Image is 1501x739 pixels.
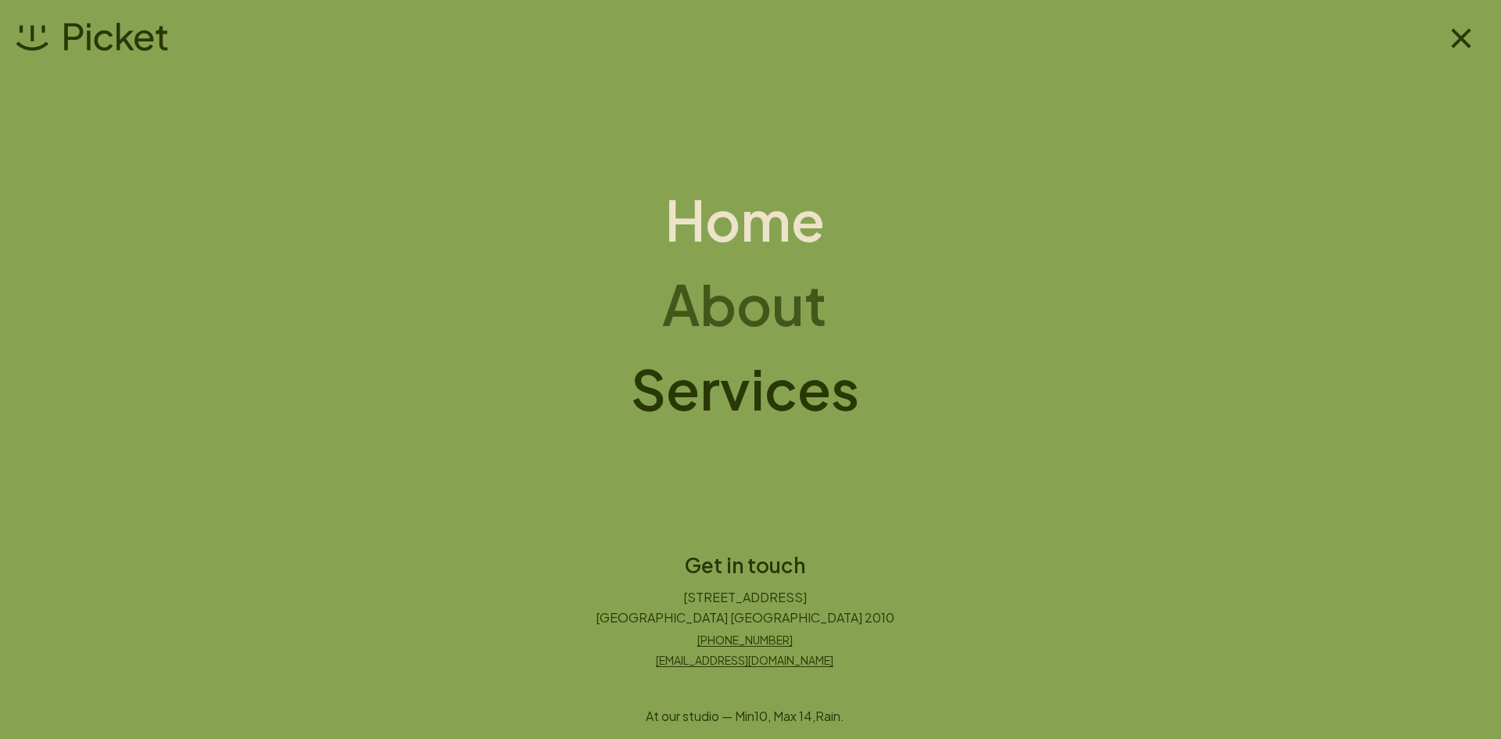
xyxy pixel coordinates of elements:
[665,188,825,251] a: Home
[596,651,894,669] a: [EMAIL_ADDRESS][DOMAIN_NAME]
[662,273,827,335] a: About
[596,587,894,628] p: [STREET_ADDRESS] [GEOGRAPHIC_DATA] [GEOGRAPHIC_DATA] 2010
[646,706,844,726] p: At our studio — Min 10 , Max 14 , Rain .
[596,553,894,578] h2: Get in touch
[631,357,859,420] a: Services
[596,631,894,648] a: [PHONE_NUMBER]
